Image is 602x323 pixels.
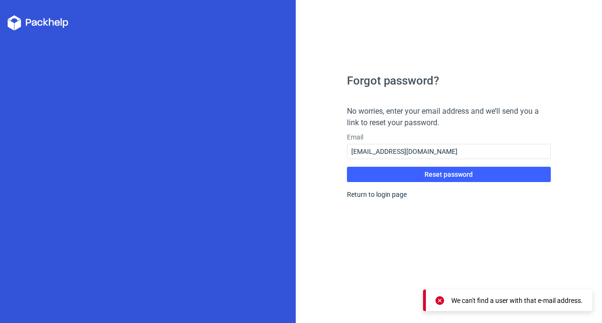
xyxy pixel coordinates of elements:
[451,296,583,305] div: We can't find a user with that e-mail address.
[347,167,551,182] button: Reset password
[347,106,551,129] h4: No worries, enter your email address and we’ll send you a link to reset your password.
[347,191,407,198] a: Return to login page
[347,75,551,86] h1: Forgot password?
[424,171,473,178] span: Reset password
[347,132,551,142] label: Email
